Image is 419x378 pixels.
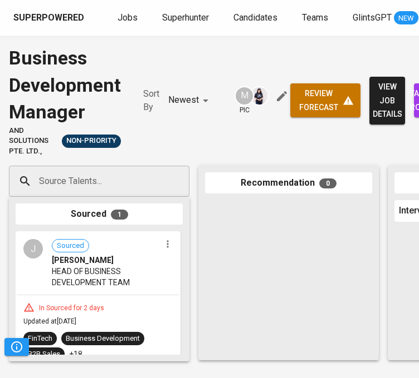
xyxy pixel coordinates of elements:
[353,11,418,25] a: GlintsGPT NEW
[235,86,254,115] div: pic
[302,12,328,23] span: Teams
[251,87,268,105] img: monata@glints.com
[235,86,254,106] div: M
[28,334,52,344] div: FinTech
[233,11,280,25] a: Candidates
[394,13,418,24] span: NEW
[143,87,159,114] p: Sort By
[13,12,84,24] div: Superpowered
[23,317,76,325] span: Updated at [DATE]
[9,126,57,157] span: And Solutions Pte. Ltd.,
[168,90,212,111] div: Newest
[168,93,199,107] p: Newest
[23,239,43,258] div: J
[233,12,277,23] span: Candidates
[52,255,114,266] span: [PERSON_NAME]
[118,12,138,23] span: Jobs
[4,338,29,356] button: Pipeline Triggers
[183,180,186,182] button: Open
[299,87,352,114] span: review forecast
[319,178,337,188] span: 0
[9,44,121,126] div: Business Development Manager
[290,83,360,117] button: review forecast
[353,12,392,23] span: GlintsGPT
[28,349,60,360] div: B2B Sales
[162,12,209,23] span: Superhunter
[378,80,396,121] span: view job details
[69,349,82,360] p: +18
[52,266,160,288] span: HEAD OF BUSINESS DEVELOPMENT TEAM
[16,203,183,225] div: Sourced
[62,136,121,146] span: Non-Priority
[205,172,372,194] div: Recommendation
[35,304,109,313] div: In Sourced for 2 days
[118,11,140,25] a: Jobs
[52,241,89,251] span: Sourced
[162,11,211,25] a: Superhunter
[111,210,128,220] span: 1
[369,77,405,125] button: view job details
[302,11,330,25] a: Teams
[13,12,86,24] a: Superpowered
[66,334,140,344] div: Business Development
